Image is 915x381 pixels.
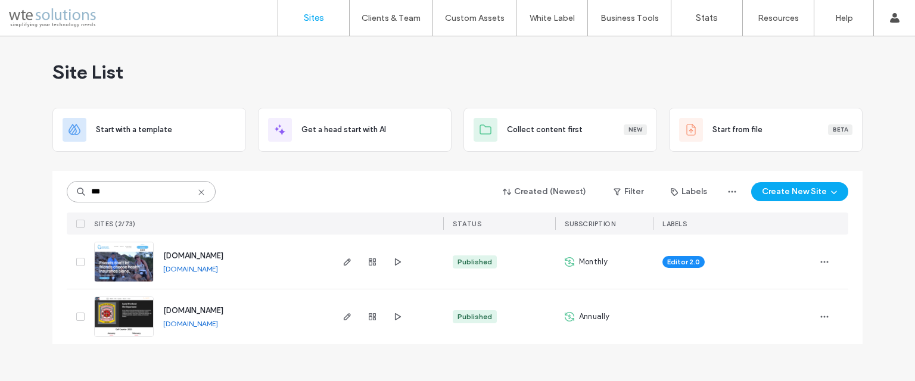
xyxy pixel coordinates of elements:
[457,311,492,322] div: Published
[602,182,655,201] button: Filter
[828,124,852,135] div: Beta
[163,251,223,260] a: [DOMAIN_NAME]
[96,124,172,136] span: Start with a template
[163,306,223,315] a: [DOMAIN_NAME]
[52,60,123,84] span: Site List
[530,13,575,23] label: White Label
[304,13,324,23] label: Sites
[457,257,492,267] div: Published
[660,182,718,201] button: Labels
[507,124,583,136] span: Collect content first
[579,256,608,268] span: Monthly
[163,319,218,328] a: [DOMAIN_NAME]
[453,220,481,228] span: STATUS
[493,182,597,201] button: Created (Newest)
[52,108,246,152] div: Start with a template
[163,264,218,273] a: [DOMAIN_NAME]
[751,182,848,201] button: Create New Site
[579,311,610,323] span: Annually
[662,220,687,228] span: LABELS
[624,124,647,135] div: New
[565,220,615,228] span: SUBSCRIPTION
[445,13,505,23] label: Custom Assets
[362,13,421,23] label: Clients & Team
[600,13,659,23] label: Business Tools
[669,108,863,152] div: Start from fileBeta
[712,124,762,136] span: Start from file
[835,13,853,23] label: Help
[301,124,386,136] span: Get a head start with AI
[258,108,452,152] div: Get a head start with AI
[94,220,135,228] span: SITES (2/73)
[27,8,51,19] span: Help
[667,257,700,267] span: Editor 2.0
[696,13,718,23] label: Stats
[758,13,799,23] label: Resources
[463,108,657,152] div: Collect content firstNew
